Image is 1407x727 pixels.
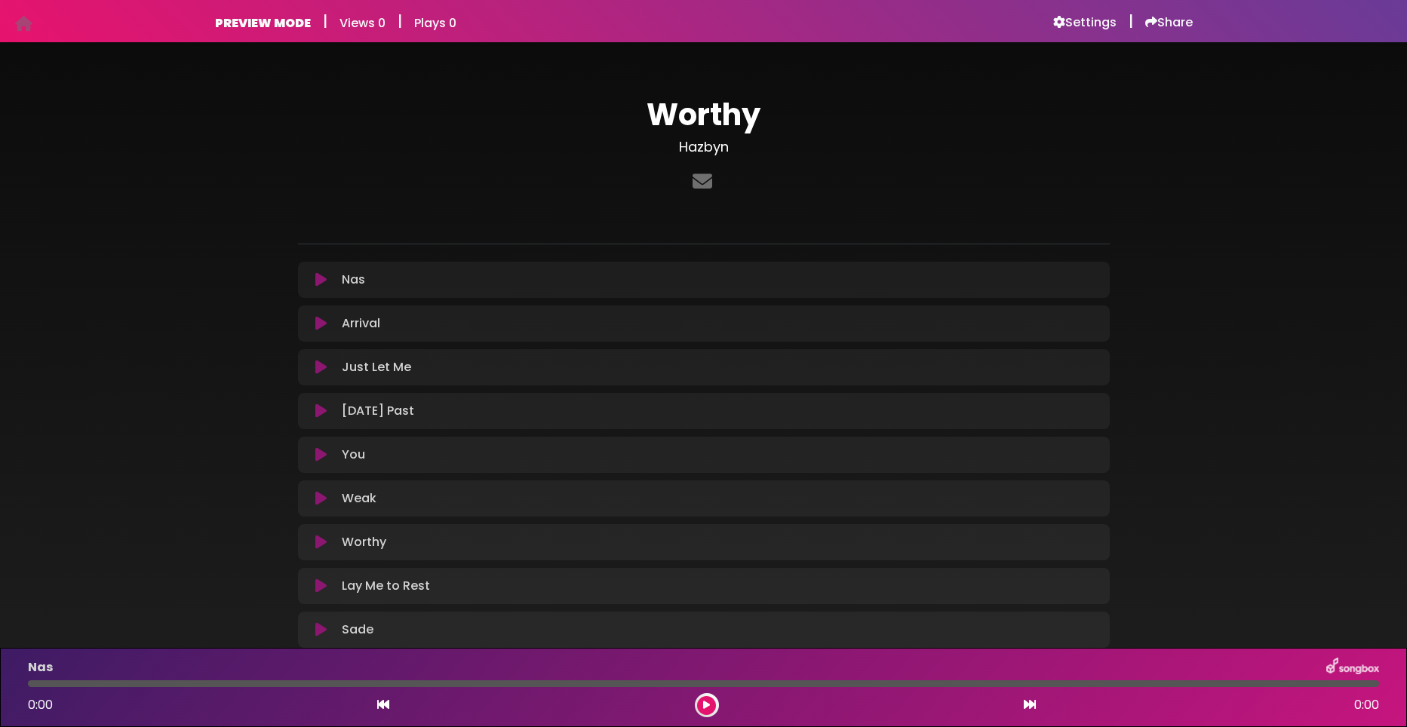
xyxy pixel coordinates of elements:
p: Weak [342,489,376,508]
p: Worthy [342,533,386,551]
p: Lay Me to Rest [342,577,430,595]
h3: Hazbyn [298,139,1110,155]
h6: Plays 0 [414,16,456,30]
p: Nas [28,658,53,676]
span: 0:00 [1354,696,1379,714]
p: Just Let Me [342,358,411,376]
h6: Views 0 [339,16,386,30]
p: [DATE] Past [342,402,414,420]
p: You [342,446,365,464]
p: Nas [342,271,365,289]
a: Settings [1053,15,1117,30]
p: Sade [342,621,373,639]
a: Share [1145,15,1193,30]
p: Arrival [342,314,380,333]
h5: | [1129,12,1133,30]
h5: | [398,12,402,30]
h6: PREVIEW MODE [215,16,311,30]
h5: | [323,12,327,30]
h1: Worthy [298,97,1110,133]
span: 0:00 [28,696,53,713]
img: songbox-logo-white.png [1326,658,1379,677]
